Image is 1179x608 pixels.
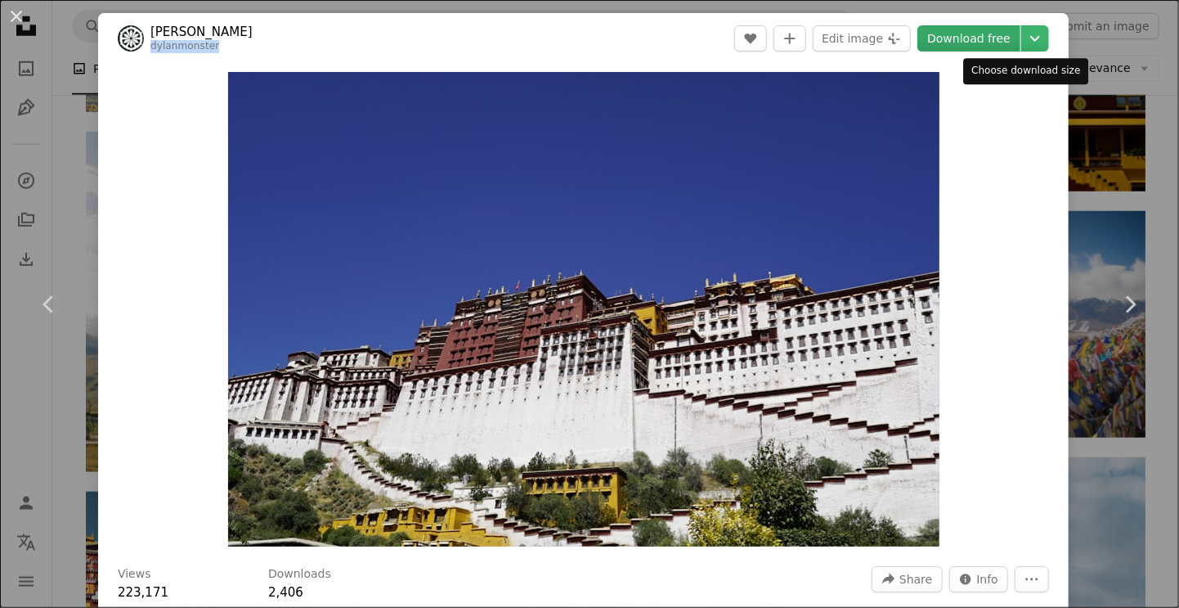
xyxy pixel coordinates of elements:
[734,25,767,52] button: Like
[1015,566,1049,592] button: More Actions
[899,567,932,592] span: Share
[150,24,253,40] a: [PERSON_NAME]
[268,585,303,600] span: 2,406
[150,40,219,52] a: dylanmonster
[949,566,1009,592] button: Stats about this image
[872,566,942,592] button: Share this image
[118,566,151,583] h3: Views
[1021,25,1049,52] button: Choose download size
[963,58,1088,84] div: Choose download size
[228,72,939,547] button: Zoom in on this image
[917,25,1020,52] a: Download free
[228,72,939,547] img: white and brown concrete building
[268,566,331,583] h3: Downloads
[118,25,144,52] img: Go to Dylan Yang's profile
[773,25,806,52] button: Add to Collection
[977,567,999,592] span: Info
[118,585,168,600] span: 223,171
[1081,226,1179,383] a: Next
[813,25,911,52] button: Edit image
